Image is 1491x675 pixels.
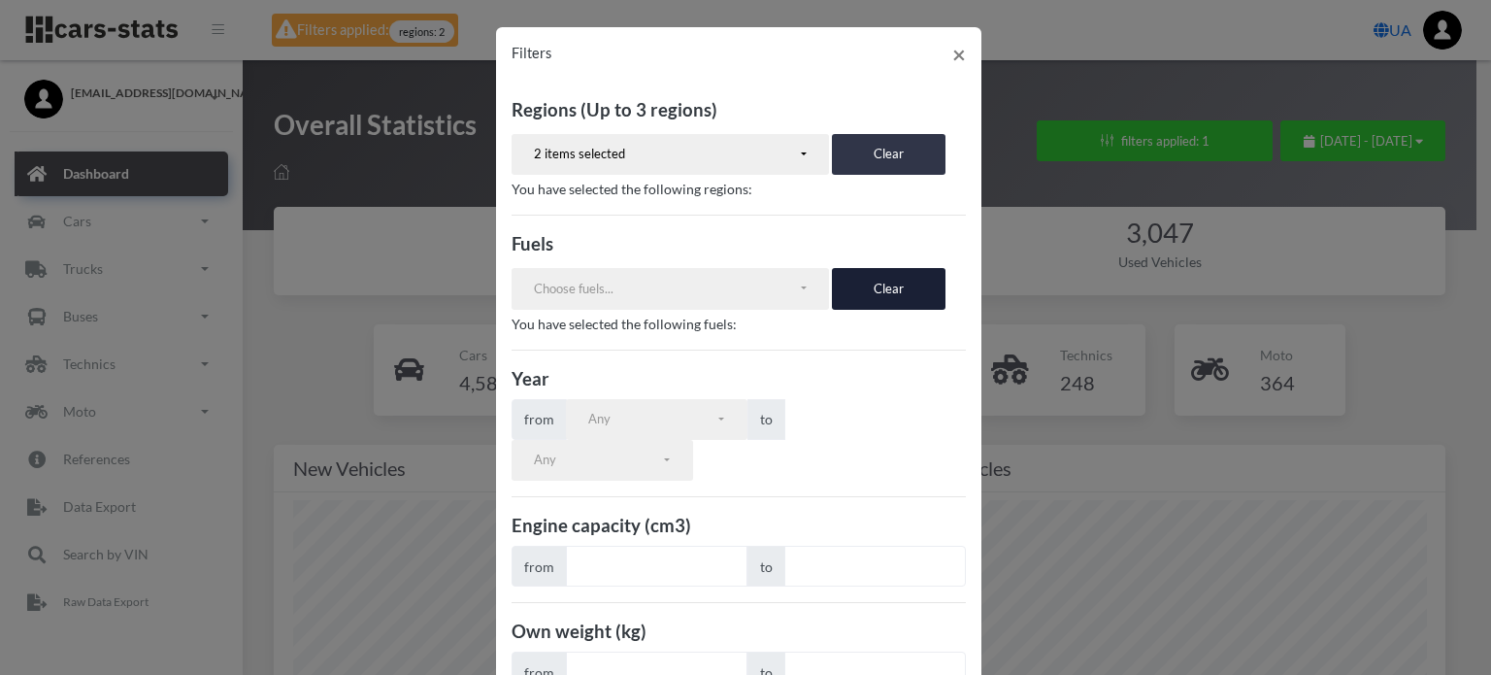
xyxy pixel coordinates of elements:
button: Choose fuels... [512,268,830,309]
b: Year [512,368,549,389]
button: Close [937,27,981,82]
span: Filters [512,45,551,61]
button: Any [566,399,747,440]
span: from [512,399,567,440]
b: Fuels [512,233,553,254]
b: Regions (Up to 3 regions) [512,99,717,120]
div: Any [588,410,715,429]
button: Clear [832,268,945,309]
span: You have selected the following regions: [512,181,752,197]
span: You have selected the following fuels: [512,316,737,332]
div: 2 items selected [534,145,798,164]
span: from [512,546,567,587]
span: to [747,399,785,440]
div: Choose fuels... [534,280,798,299]
b: Engine capacity (cm3) [512,515,691,536]
span: to [747,546,785,587]
button: 2 items selected [512,134,830,175]
div: Any [534,451,661,470]
b: Own weight (kg) [512,621,646,642]
span: × [952,40,966,68]
button: Any [512,440,693,481]
button: Clear [832,134,945,175]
